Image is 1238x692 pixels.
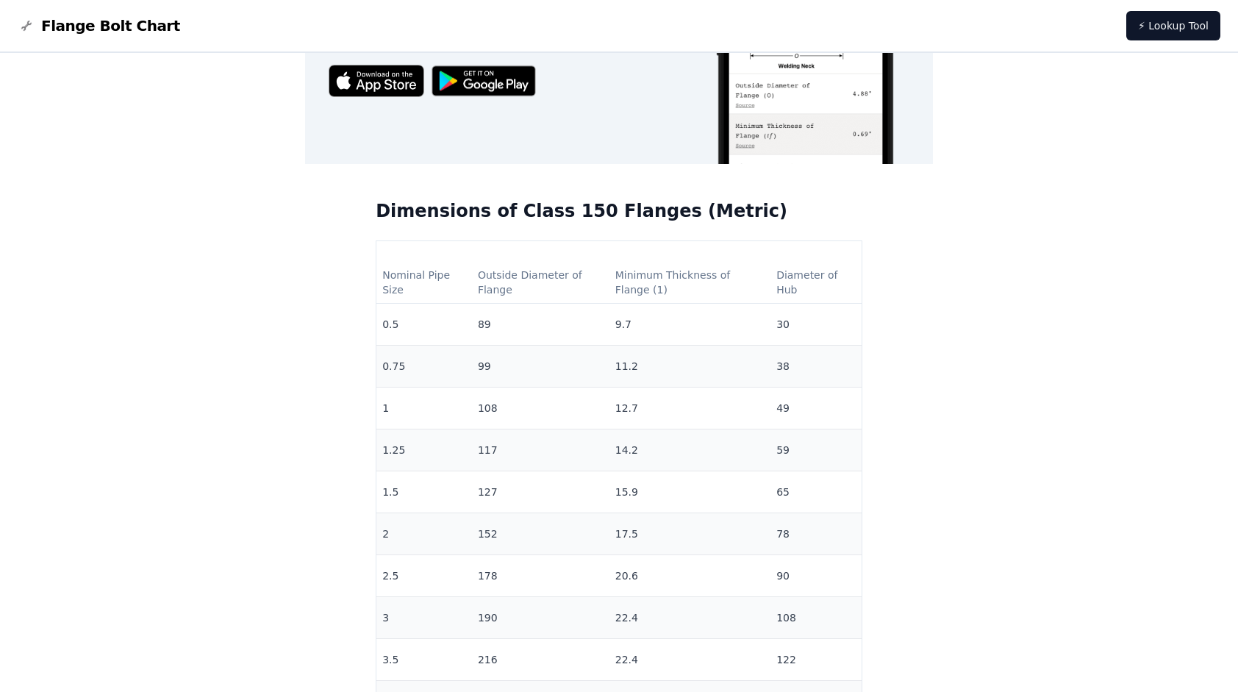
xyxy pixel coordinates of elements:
span: Flange Bolt Chart [41,15,180,36]
td: 108 [472,388,609,429]
td: 65 [770,471,862,513]
a: Flange Bolt Chart LogoFlange Bolt Chart [18,15,180,36]
td: 127 [472,471,609,513]
td: 178 [472,555,609,597]
td: 22.4 [609,597,770,639]
td: 20.6 [609,555,770,597]
td: 99 [472,346,609,388]
th: Diameter of Hub [770,262,862,304]
img: Flange Bolt Chart Logo [18,17,35,35]
td: 1.5 [376,471,472,513]
td: 3 [376,597,472,639]
a: ⚡ Lookup Tool [1126,11,1220,40]
td: 216 [472,639,609,681]
td: 0.5 [376,304,472,346]
td: 117 [472,429,609,471]
td: 108 [770,597,862,639]
td: 0.75 [376,346,472,388]
td: 190 [472,597,609,639]
td: 59 [770,429,862,471]
td: 9.7 [609,304,770,346]
td: 2.5 [376,555,472,597]
td: 14.2 [609,429,770,471]
td: 12.7 [609,388,770,429]
td: 38 [770,346,862,388]
td: 17.5 [609,513,770,555]
td: 1 [376,388,472,429]
td: 90 [770,555,862,597]
img: Get it on Google Play [424,58,543,104]
td: 15.9 [609,471,770,513]
td: 152 [472,513,609,555]
td: 3.5 [376,639,472,681]
td: 122 [770,639,862,681]
img: App Store badge for the Flange Bolt Chart app [329,65,424,96]
td: 49 [770,388,862,429]
th: Minimum Thickness of Flange (1) [609,262,770,304]
td: 22.4 [609,639,770,681]
td: 2 [376,513,472,555]
td: 89 [472,304,609,346]
th: Outside Diameter of Flange [472,262,609,304]
td: 11.2 [609,346,770,388]
th: Nominal Pipe Size [376,262,472,304]
h2: Dimensions of Class 150 Flanges (Metric) [376,199,862,223]
td: 30 [770,304,862,346]
td: 1.25 [376,429,472,471]
td: 78 [770,513,862,555]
